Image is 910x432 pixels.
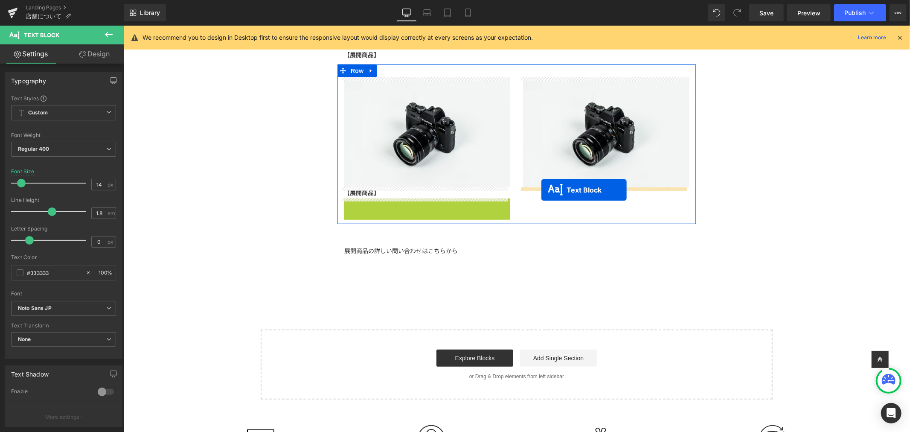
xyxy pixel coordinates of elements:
a: Learn more [855,32,890,43]
span: Library [140,9,160,17]
p: We recommend you to design in Desktop first to ensure the responsive layout would display correct... [142,33,533,42]
div: Font Weight [11,132,116,138]
span: em [108,210,115,216]
a: Design [64,44,125,64]
div: Text Styles [11,95,116,102]
div: Open Intercom Messenger [881,403,901,423]
a: Expand / Collapse [242,39,253,52]
button: More [890,4,907,21]
div: Letter Spacing [11,226,116,232]
a: Landing Pages [26,4,124,11]
button: Redo [729,4,746,21]
button: Publish [834,4,886,21]
div: Enable [11,388,89,397]
b: None [18,336,31,342]
a: Mobile [458,4,478,21]
span: Preview [797,9,820,18]
span: 店舗について [26,13,61,20]
a: Laptop [417,4,437,21]
p: or Drag & Drop elements from left sidebar [151,348,636,354]
a: Explore Blocks [313,324,390,341]
b: Custom [28,109,48,117]
span: Save [759,9,773,18]
strong: 【展開商品】 [221,25,256,33]
button: Undo [708,4,725,21]
span: px [108,182,115,187]
span: Text Block [24,32,59,38]
p: More settings [45,413,79,421]
div: 展開商品の詳しい問い合わせはこちらから [221,220,566,231]
span: Row [225,39,242,52]
input: Color [27,268,81,277]
div: % [95,266,116,280]
a: New Library [124,4,166,21]
div: Text Shadow [11,366,49,378]
button: More settings [5,407,122,427]
i: Noto Sans JP [18,305,52,312]
div: Line Height [11,197,116,203]
strong: 【展開商品】 [221,163,256,171]
div: Text Transform [11,323,116,329]
a: Preview [787,4,831,21]
div: Font Size [11,169,35,175]
span: Publish [844,9,866,16]
a: Desktop [396,4,417,21]
span: px [108,239,115,245]
b: Regular 400 [18,146,49,152]
a: Tablet [437,4,458,21]
div: Text Color [11,254,116,260]
div: Typography [11,73,46,85]
div: Font [11,291,116,297]
a: Add Single Section [397,324,474,341]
